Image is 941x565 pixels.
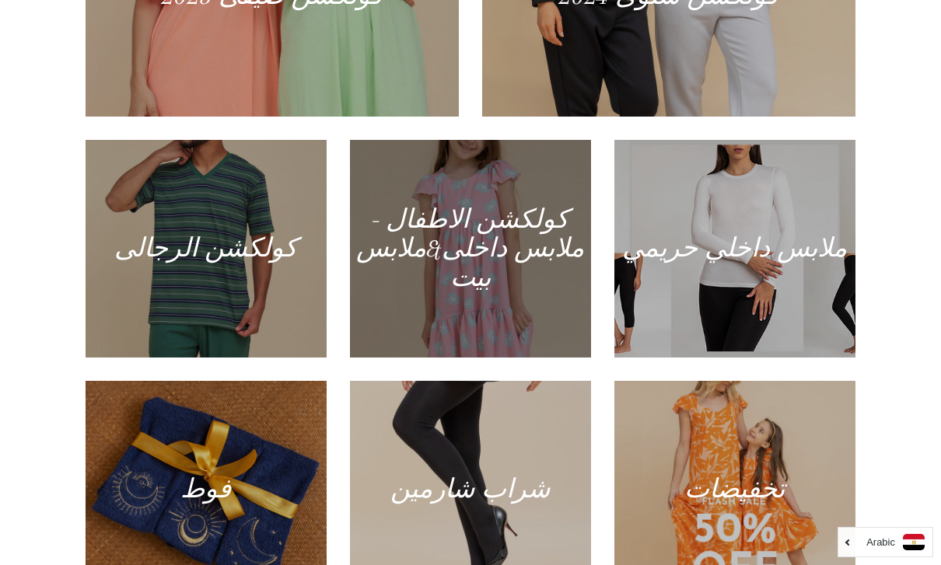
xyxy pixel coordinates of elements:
a: Arabic [846,534,925,550]
i: Arabic [866,537,895,547]
a: كولكشن الرجالى [86,140,327,357]
a: كولكشن الاطفال - ملابس داخلى&ملابس بيت [350,140,591,357]
a: ملابس داخلي حريمي [614,140,855,357]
